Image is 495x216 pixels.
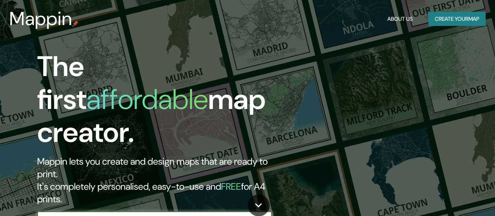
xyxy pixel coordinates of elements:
h1: affordable [86,81,208,118]
h1: The first map creator. [37,50,285,155]
img: mappin-pin [72,20,79,27]
h2: Mappin lets you create and design maps that are ready to print. It's completely personalised, eas... [37,155,285,205]
h5: FREE [221,180,241,192]
button: About Us [384,12,416,26]
h3: Mappin [9,8,72,30]
button: Create yourmap [428,12,486,26]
